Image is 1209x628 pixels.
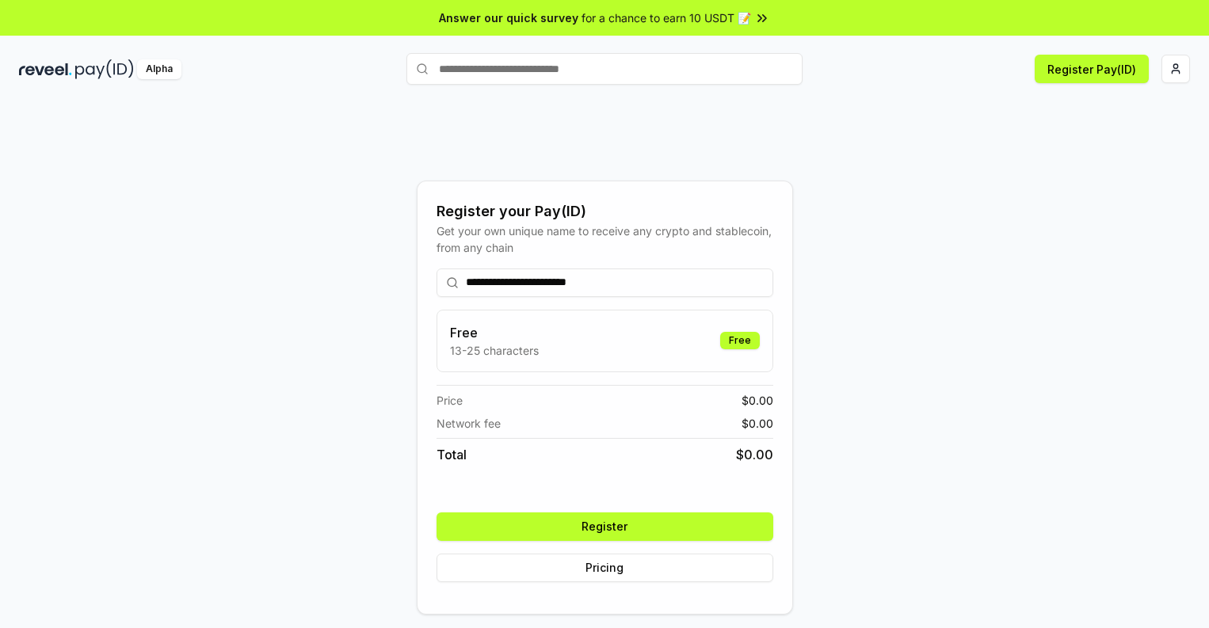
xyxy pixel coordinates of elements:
[437,200,773,223] div: Register your Pay(ID)
[450,323,539,342] h3: Free
[742,392,773,409] span: $ 0.00
[437,512,773,541] button: Register
[137,59,181,79] div: Alpha
[439,10,578,26] span: Answer our quick survey
[720,332,760,349] div: Free
[1035,55,1149,83] button: Register Pay(ID)
[437,445,467,464] span: Total
[437,415,501,432] span: Network fee
[75,59,134,79] img: pay_id
[742,415,773,432] span: $ 0.00
[437,392,463,409] span: Price
[736,445,773,464] span: $ 0.00
[437,554,773,582] button: Pricing
[19,59,72,79] img: reveel_dark
[450,342,539,359] p: 13-25 characters
[437,223,773,256] div: Get your own unique name to receive any crypto and stablecoin, from any chain
[582,10,751,26] span: for a chance to earn 10 USDT 📝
